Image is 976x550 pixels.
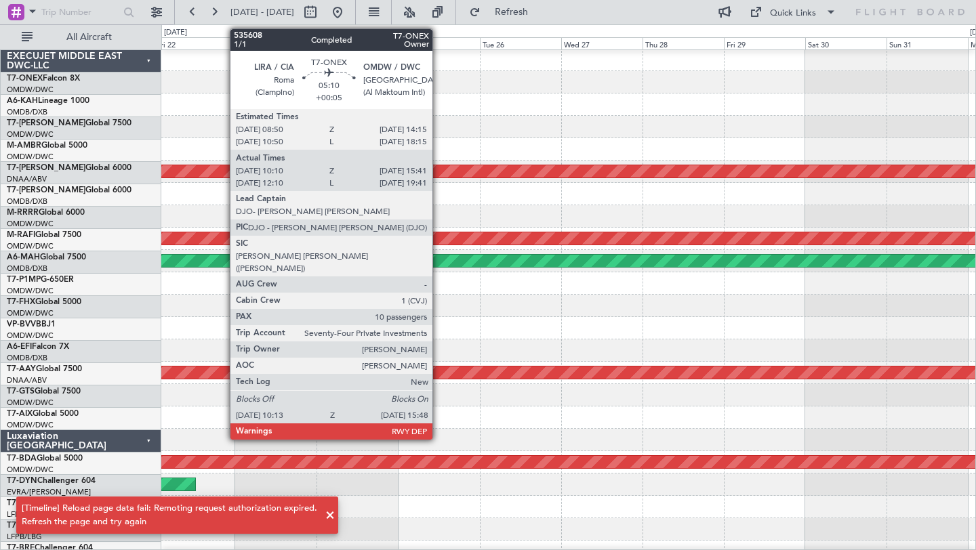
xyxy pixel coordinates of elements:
[7,97,38,105] span: A6-KAH
[7,420,54,430] a: OMDW/DWC
[7,119,85,127] span: T7-[PERSON_NAME]
[7,119,131,127] a: T7-[PERSON_NAME]Global 7500
[7,365,36,373] span: T7-AAY
[7,343,69,351] a: A6-EFIFalcon 7X
[7,477,37,485] span: T7-DYN
[154,37,235,49] div: Fri 22
[7,320,56,329] a: VP-BVVBBJ1
[480,37,561,49] div: Tue 26
[643,37,724,49] div: Thu 28
[7,164,131,172] a: T7-[PERSON_NAME]Global 6000
[7,320,36,329] span: VP-BVV
[7,209,85,217] a: M-RRRRGlobal 6000
[7,298,81,306] a: T7-FHXGlobal 5000
[7,231,81,239] a: M-RAFIGlobal 7500
[7,454,37,463] span: T7-BDA
[7,253,86,261] a: A6-MAHGlobal 7500
[743,1,843,23] button: Quick Links
[235,37,317,49] div: Sat 23
[7,353,47,363] a: OMDB/DXB
[7,477,96,485] a: T7-DYNChallenger 604
[398,37,479,49] div: Mon 25
[7,107,47,117] a: OMDB/DXB
[561,37,643,49] div: Wed 27
[770,7,816,20] div: Quick Links
[7,209,39,217] span: M-RRRR
[7,164,85,172] span: T7-[PERSON_NAME]
[7,75,43,83] span: T7-ONEX
[7,97,89,105] a: A6-KAHLineage 1000
[724,37,805,49] div: Fri 29
[7,152,54,162] a: OMDW/DWC
[887,37,968,49] div: Sun 31
[7,129,54,140] a: OMDW/DWC
[7,365,82,373] a: T7-AAYGlobal 7500
[7,454,83,463] a: T7-BDAGlobal 5000
[7,241,54,251] a: OMDW/DWC
[41,2,119,22] input: Trip Number
[483,7,540,17] span: Refresh
[7,75,80,83] a: T7-ONEXFalcon 8X
[7,398,54,408] a: OMDW/DWC
[7,174,47,184] a: DNAA/ABV
[7,276,41,284] span: T7-P1MP
[7,308,54,318] a: OMDW/DWC
[7,286,54,296] a: OMDW/DWC
[7,231,35,239] span: M-RAFI
[7,343,32,351] span: A6-EFI
[805,37,887,49] div: Sat 30
[230,6,294,18] span: [DATE] - [DATE]
[7,410,79,418] a: T7-AIXGlobal 5000
[7,186,85,194] span: T7-[PERSON_NAME]
[7,298,35,306] span: T7-FHX
[7,186,131,194] a: T7-[PERSON_NAME]Global 6000
[7,263,47,274] a: OMDB/DXB
[463,1,544,23] button: Refresh
[7,142,87,150] a: M-AMBRGlobal 5000
[7,410,33,418] span: T7-AIX
[7,276,74,284] a: T7-P1MPG-650ER
[7,253,40,261] span: A6-MAH
[7,331,54,341] a: OMDW/DWC
[7,219,54,229] a: OMDW/DWC
[317,37,398,49] div: Sun 24
[7,142,41,150] span: M-AMBR
[15,26,147,48] button: All Aircraft
[7,196,47,207] a: OMDB/DXB
[7,387,81,396] a: T7-GTSGlobal 7500
[164,27,187,39] div: [DATE]
[7,465,54,475] a: OMDW/DWC
[22,502,318,528] div: [Timeline] Reload page data fail: Remoting request authorization expired. Refresh the page and tr...
[7,387,35,396] span: T7-GTS
[7,85,54,95] a: OMDW/DWC
[7,375,47,385] a: DNAA/ABV
[35,33,143,42] span: All Aircraft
